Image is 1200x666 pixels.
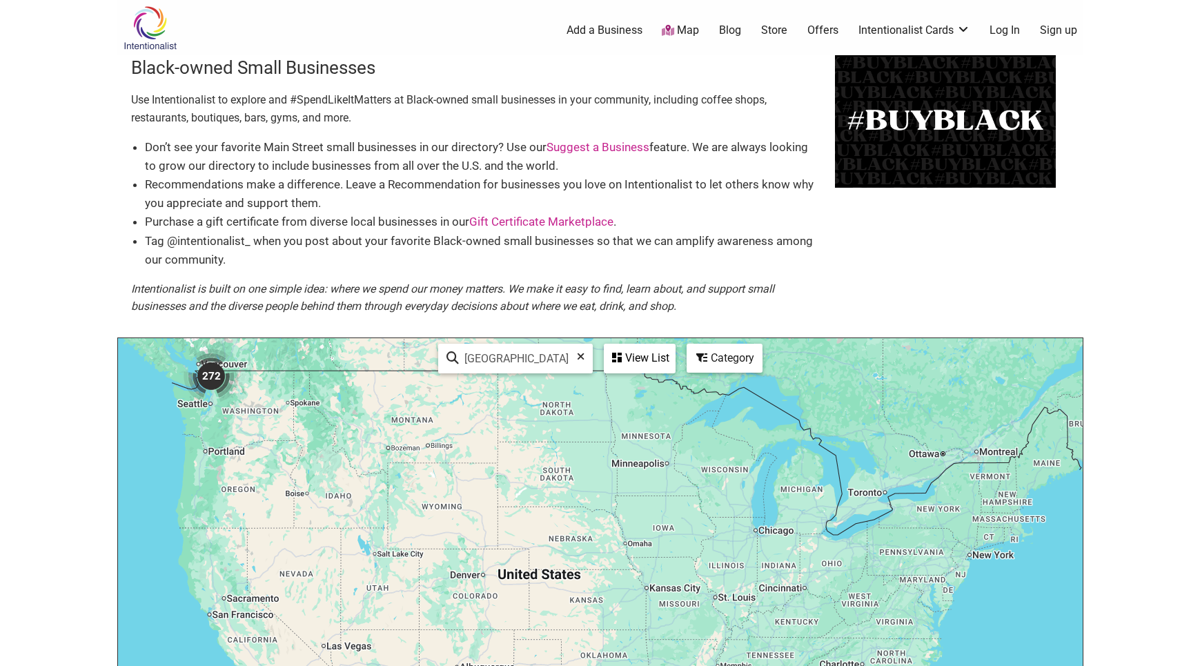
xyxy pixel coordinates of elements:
[438,344,593,373] div: Type to search and filter
[145,175,821,213] li: Recommendations make a difference. Leave a Recommendation for businesses you love on Intentionali...
[688,345,761,371] div: Category
[145,138,821,175] li: Don’t see your favorite Main Street small businesses in our directory? Use our feature. We are al...
[761,23,787,38] a: Store
[184,349,239,404] div: 272
[687,344,763,373] div: Filter by category
[117,6,183,50] img: Intentionalist
[719,23,741,38] a: Blog
[469,215,613,228] a: Gift Certificate Marketplace
[990,23,1020,38] a: Log In
[835,55,1056,188] img: BuyBlack-500x300-1.png
[131,55,821,80] h3: Black-owned Small Businesses
[547,140,649,154] a: Suggest a Business
[604,344,676,373] div: See a list of the visible businesses
[858,23,970,38] a: Intentionalist Cards
[131,91,821,126] p: Use Intentionalist to explore and #SpendLikeItMatters at Black-owned small businesses in your com...
[131,282,774,313] em: Intentionalist is built on one simple idea: where we spend our money matters. We make it easy to ...
[605,345,674,371] div: View List
[567,23,642,38] a: Add a Business
[807,23,838,38] a: Offers
[145,213,821,231] li: Purchase a gift certificate from diverse local businesses in our .
[145,232,821,269] li: Tag @intentionalist_ when you post about your favorite Black-owned small businesses so that we ca...
[662,23,699,39] a: Map
[459,345,584,372] input: Type to find and filter...
[1040,23,1077,38] a: Sign up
